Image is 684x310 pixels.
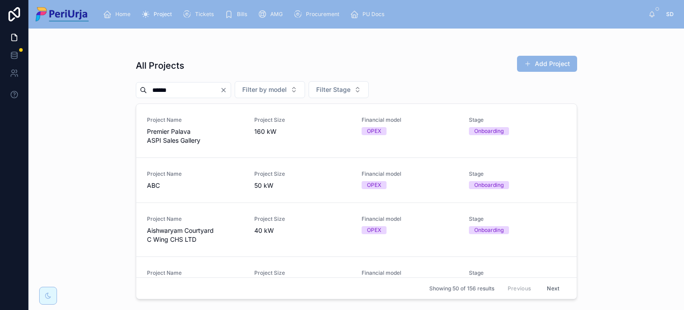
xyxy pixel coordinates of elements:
[147,215,244,223] span: Project Name
[306,11,339,18] span: Procurement
[362,269,458,277] span: Financial model
[136,203,577,256] a: Project NameAishwaryam Courtyard C Wing CHS LTDProject Size40 kWFinancial modelOPEXStageOnboarding
[237,11,247,18] span: Bills
[309,81,369,98] button: Select Button
[220,87,231,94] button: Clear
[254,170,351,178] span: Project Size
[362,11,384,18] span: PU Docs
[469,269,566,277] span: Stage
[429,285,494,292] span: Showing 50 of 156 results
[138,6,178,22] a: Project
[367,181,381,189] div: OPEX
[362,215,458,223] span: Financial model
[291,6,346,22] a: Procurement
[100,6,137,22] a: Home
[469,116,566,124] span: Stage
[474,226,504,234] div: Onboarding
[136,256,577,302] a: Project Name[GEOGRAPHIC_DATA] CHSLProject Size150 kWFinancial modelOPEXStageOnboarding
[347,6,391,22] a: PU Docs
[147,116,244,124] span: Project Name
[362,170,458,178] span: Financial model
[254,127,351,136] span: 160 kW
[316,85,350,94] span: Filter Stage
[469,170,566,178] span: Stage
[541,281,566,295] button: Next
[115,11,130,18] span: Home
[195,11,214,18] span: Tickets
[154,11,172,18] span: Project
[147,127,244,145] span: Premier Palava ASPI Sales Gallery
[255,6,289,22] a: AMG
[147,170,244,178] span: Project Name
[474,127,504,135] div: Onboarding
[96,4,648,24] div: scrollable content
[367,226,381,234] div: OPEX
[254,181,351,190] span: 50 kW
[254,269,351,277] span: Project Size
[666,11,674,18] span: SD
[367,127,381,135] div: OPEX
[147,181,244,190] span: ABC
[254,226,351,235] span: 40 kW
[254,215,351,223] span: Project Size
[136,157,577,203] a: Project NameABCProject Size50 kWFinancial modelOPEXStageOnboarding
[36,7,89,21] img: App logo
[136,104,577,157] a: Project NamePremier Palava ASPI Sales GalleryProject Size160 kWFinancial modelOPEXStageOnboarding
[222,6,253,22] a: Bills
[270,11,283,18] span: AMG
[254,116,351,124] span: Project Size
[362,116,458,124] span: Financial model
[147,226,244,244] span: Aishwaryam Courtyard C Wing CHS LTD
[474,181,504,189] div: Onboarding
[235,81,305,98] button: Select Button
[147,269,244,277] span: Project Name
[136,59,184,72] h1: All Projects
[469,215,566,223] span: Stage
[242,85,287,94] span: Filter by model
[517,56,577,72] button: Add Project
[180,6,220,22] a: Tickets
